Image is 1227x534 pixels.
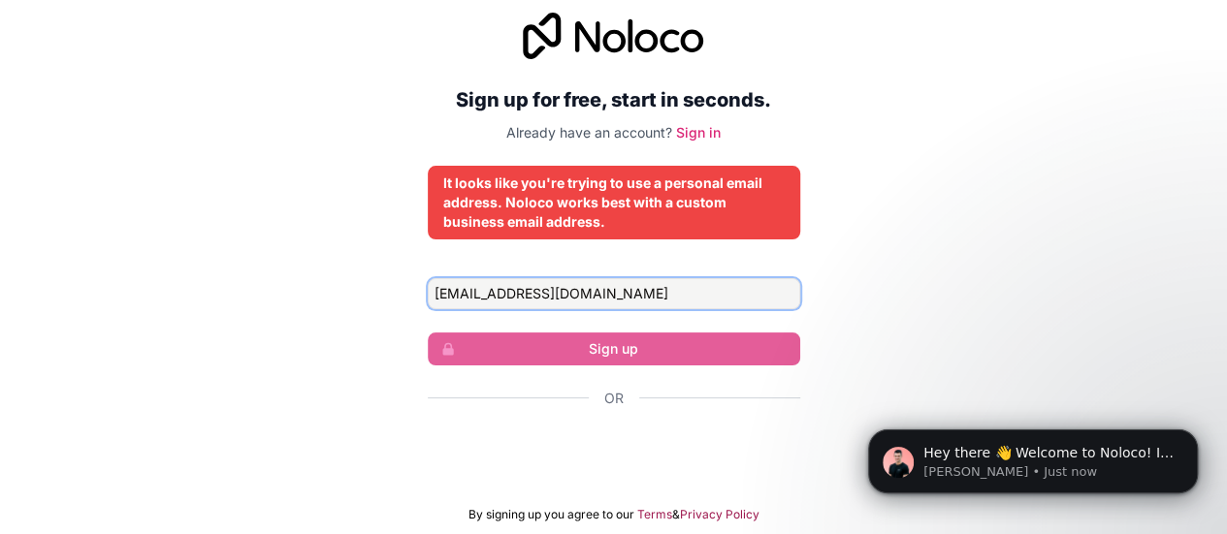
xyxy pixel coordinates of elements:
[839,389,1227,524] iframe: Intercom notifications message
[428,332,800,365] button: Sign up
[604,389,624,408] span: Or
[428,82,800,117] h2: Sign up for free, start in seconds.
[428,278,800,309] input: Email address
[418,429,810,472] iframe: Sign in with Google Button
[672,507,680,522] span: &
[443,173,785,232] div: It looks like you're trying to use a personal email address. Noloco works best with a custom busi...
[680,507,759,522] a: Privacy Policy
[676,124,721,141] a: Sign in
[637,507,672,522] a: Terms
[506,124,672,141] span: Already have an account?
[468,507,634,522] span: By signing up you agree to our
